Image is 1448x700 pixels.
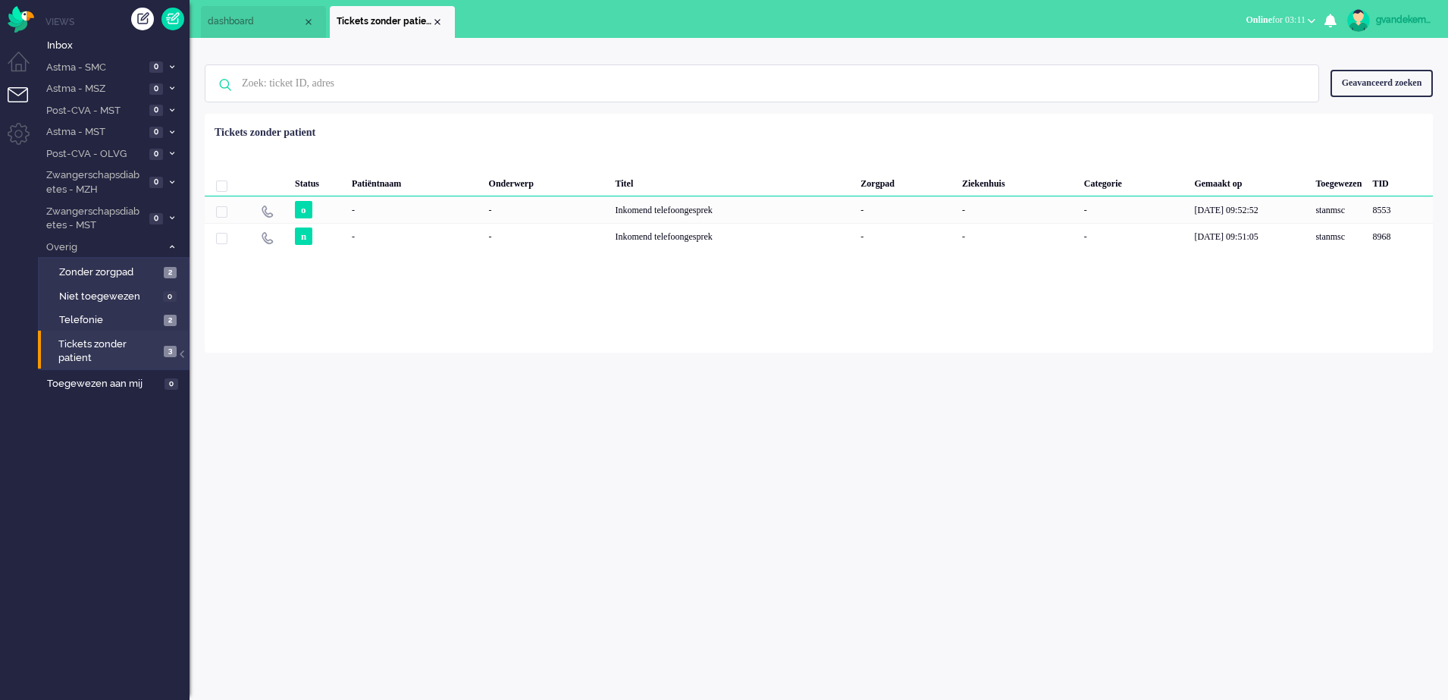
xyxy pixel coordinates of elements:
[957,166,1079,196] div: Ziekenhuis
[45,15,190,28] li: Views
[44,168,145,196] span: Zwangerschapsdiabetes - MZH
[164,346,177,357] span: 3
[59,265,160,280] span: Zonder zorgpad
[208,15,302,28] span: dashboard
[290,166,346,196] div: Status
[44,147,145,162] span: Post-CVA - OLVG
[149,61,163,73] span: 0
[302,16,315,28] div: Close tab
[1367,223,1432,250] div: 8968
[44,287,188,304] a: Niet toegewezen 0
[855,166,957,196] div: Zorgpad
[610,196,855,223] div: Inkomend telefoongesprek
[1236,9,1324,31] button: Onlinefor 03:11
[215,125,315,140] div: Tickets zonder patient
[44,82,145,96] span: Astma - MSZ
[131,8,154,30] div: Creëer ticket
[484,196,610,223] div: -
[295,201,312,218] span: o
[1344,9,1433,32] a: gvandekempe
[47,377,160,391] span: Toegewezen aan mij
[149,105,163,116] span: 0
[1310,223,1367,250] div: stanmsc
[47,39,190,53] span: Inbox
[346,196,484,223] div: -
[337,15,431,28] span: Tickets zonder patient
[855,196,957,223] div: -
[149,213,163,224] span: 0
[1079,166,1189,196] div: Categorie
[44,36,190,53] a: Inbox
[44,61,145,75] span: Astma - SMC
[205,223,1433,250] div: 8968
[330,6,455,38] li: View
[44,375,190,391] a: Toegewezen aan mij 0
[295,228,312,245] span: n
[1189,223,1310,250] div: [DATE] 09:51:05
[957,223,1079,250] div: -
[44,311,188,328] a: Telefonie 2
[8,6,34,33] img: flow_omnibird.svg
[149,127,163,138] span: 0
[1236,5,1324,38] li: Onlinefor 03:11
[8,10,34,21] a: Omnidesk
[59,290,159,304] span: Niet toegewezen
[149,83,163,95] span: 0
[1246,14,1305,25] span: for 03:11
[44,335,188,366] a: Tickets zonder patient 3
[1367,196,1432,223] div: 8553
[164,267,177,278] span: 2
[1310,196,1367,223] div: stanmsc
[484,223,610,250] div: -
[205,65,245,105] img: ic-search-icon.svg
[163,291,177,303] span: 0
[1079,196,1189,223] div: -
[8,52,42,86] li: Dashboard menu
[44,205,145,233] span: Zwangerschapsdiabetes - MST
[1079,223,1189,250] div: -
[8,87,42,121] li: Tickets menu
[1376,12,1433,27] div: gvandekempe
[44,263,188,280] a: Zonder zorgpad 2
[44,104,145,118] span: Post-CVA - MST
[261,231,274,244] img: ic_telephone_grey.svg
[230,65,1298,102] input: Zoek: ticket ID, adres
[44,240,161,255] span: Overig
[149,177,163,188] span: 0
[1189,166,1310,196] div: Gemaakt op
[149,149,163,160] span: 0
[59,313,160,328] span: Telefonie
[1246,14,1272,25] span: Online
[431,16,443,28] div: Close tab
[165,378,178,390] span: 0
[957,196,1079,223] div: -
[1330,70,1433,96] div: Geavanceerd zoeken
[58,337,159,366] span: Tickets zonder patient
[1347,9,1370,32] img: avatar
[1310,166,1367,196] div: Toegewezen
[261,205,274,218] img: ic_telephone_grey.svg
[1367,166,1432,196] div: TID
[44,125,145,140] span: Astma - MST
[8,123,42,157] li: Admin menu
[205,196,1433,223] div: 8553
[610,166,855,196] div: Titel
[610,223,855,250] div: Inkomend telefoongesprek
[346,166,484,196] div: Patiëntnaam
[201,6,326,38] li: Dashboard
[161,8,184,30] a: Quick Ticket
[855,223,957,250] div: -
[346,223,484,250] div: -
[484,166,610,196] div: Onderwerp
[1189,196,1310,223] div: [DATE] 09:52:52
[164,315,177,326] span: 2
